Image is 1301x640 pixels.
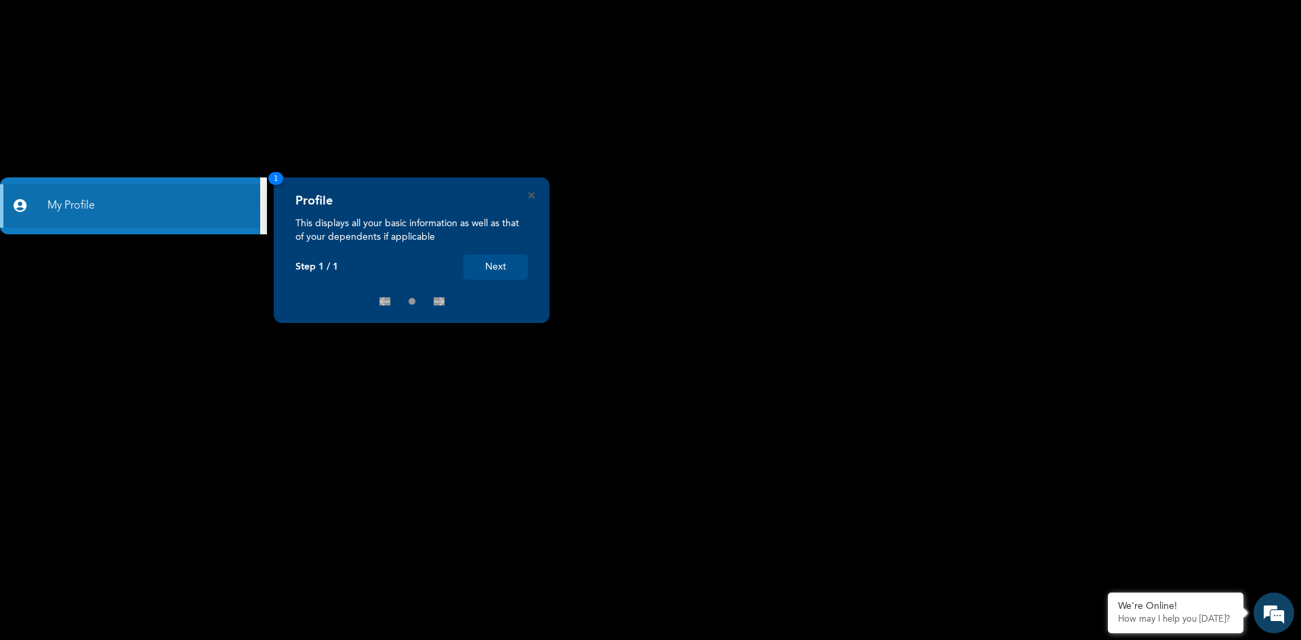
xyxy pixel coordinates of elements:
[295,261,338,273] p: Step 1 / 1
[295,217,528,244] p: This displays all your basic information as well as that of your dependents if applicable
[295,194,333,209] h4: Profile
[1118,601,1233,612] div: We're Online!
[268,172,283,185] span: 1
[529,192,535,198] button: Close
[463,255,528,280] button: Next
[1118,614,1233,625] p: How may I help you today?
